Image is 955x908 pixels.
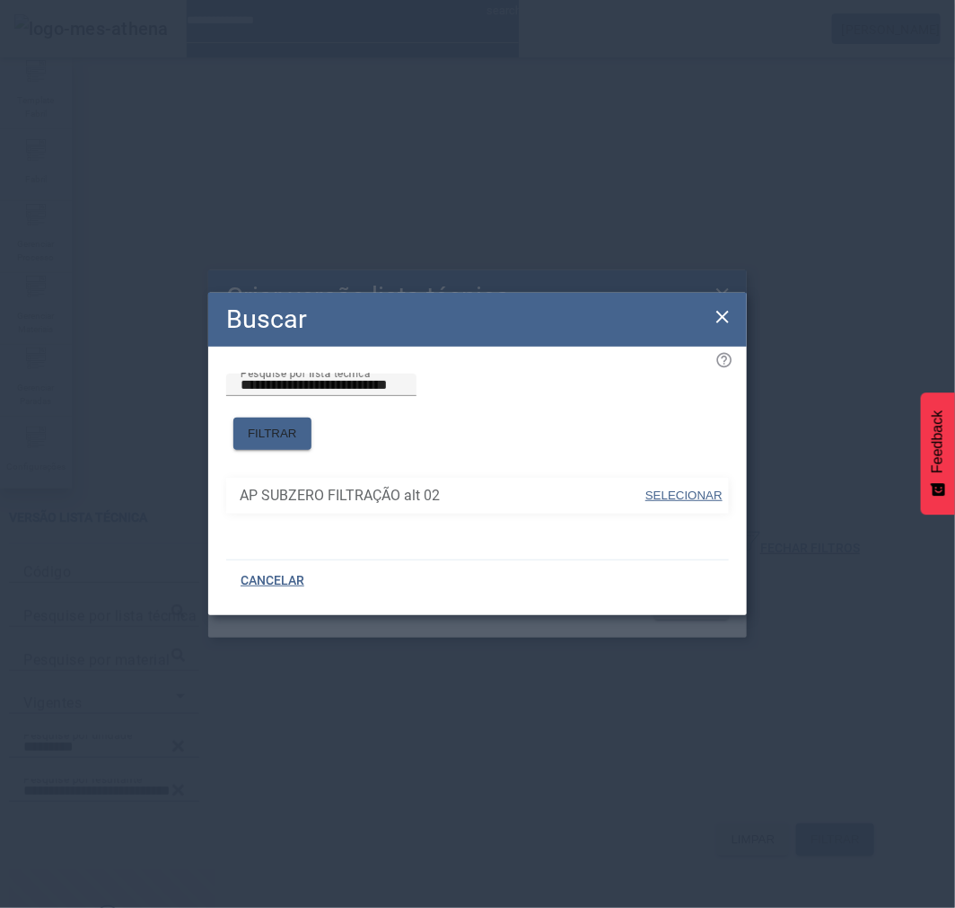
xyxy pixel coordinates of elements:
span: Feedback [930,410,946,473]
mat-label: Pesquise por lista técnica [241,366,371,379]
button: CANCELAR [226,565,319,597]
h2: Buscar [226,300,307,339]
span: CANCELAR [241,572,304,590]
span: SELECIONAR [645,489,723,502]
button: SELECIONAR [644,480,724,512]
span: FILTRAR [248,425,297,443]
span: AP SUBZERO FILTRAÇÃO alt 02 [240,485,644,507]
button: Feedback - Mostrar pesquisa [921,392,955,515]
button: FILTRAR [233,418,311,450]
